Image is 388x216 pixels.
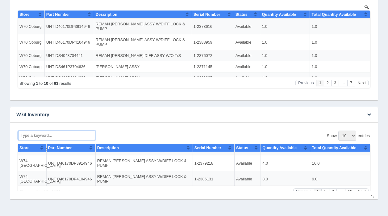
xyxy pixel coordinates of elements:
[20,76,22,81] b: 1
[77,41,175,57] td: REMAN [PERSON_NAME] ASSY W/DIFF LOCK & PUMP
[3,17,13,21] span: Store
[313,60,320,66] button: Page 3
[217,57,244,73] td: Available
[338,75,352,81] button: Next
[2,56,28,67] td: W70 Coburg
[300,75,307,81] button: Page 1
[169,6,173,13] button: Sort column ascending
[177,7,204,12] span: Serial Number
[70,6,74,13] button: Sort column ascending
[322,75,331,81] button: ...
[217,41,244,57] td: Available
[27,76,32,81] b: 10
[175,26,217,41] td: 1-2379623
[21,6,25,13] button: Sort column ascending
[37,76,42,81] b: 66
[217,45,244,56] td: Available
[287,6,291,13] button: Sort column ascending
[211,6,215,13] button: Sort column ascending
[338,60,352,66] button: Next
[71,6,75,13] button: Sort column ascending
[28,14,77,29] td: UNT D46170DP3914946
[218,42,244,58] td: Available
[27,10,77,26] td: UNT ATO2612F
[2,27,30,42] td: W74 [GEOGRAPHIC_DATA]
[3,7,13,12] span: Store
[28,29,77,45] td: UNT D46170DP4104946
[27,26,77,41] td: UNT D46170DP3914946
[244,14,294,29] td: 1.0
[81,17,102,21] span: Description
[295,17,340,21] span: Total Quantity Available
[28,67,77,79] td: UNT DS461P4114636
[2,2,79,11] input: Type a keyword...
[175,14,217,29] td: 1-2378616
[294,14,354,29] td: 1.0
[2,41,27,57] td: W19 [GEOGRAPHIC_DATA]
[22,6,26,13] button: Sort column ascending
[176,27,218,42] td: 1-2379218
[175,45,217,56] td: 1-2376072
[3,61,57,66] div: Page 1 of 18
[244,10,293,26] td: 1.0
[77,26,175,41] td: REMAN [PERSON_NAME] ASSY W/DIFF LOCK & PUMP
[305,60,312,66] button: Page 2
[244,45,294,56] td: 1.0
[217,56,244,67] td: Available
[30,42,79,58] td: UNT D46170DP4104946
[23,15,27,23] button: Sort column ascending
[294,41,354,57] td: 6.0
[294,56,354,67] td: 1.0
[175,56,217,67] td: 1-2371145
[175,67,217,79] td: 1-2383885
[237,6,241,13] button: Sort column ascending
[2,10,27,26] td: W19 [GEOGRAPHIC_DATA]
[3,76,55,81] div: Page 1 of 7
[29,7,53,12] span: Part Number
[277,60,298,66] button: Previous
[347,6,351,13] button: Sort column ascending
[315,75,322,81] button: Page 3
[287,15,291,23] button: Sort column ascending
[307,75,315,81] button: Page 2
[2,67,28,79] td: W70 Coburg
[295,7,340,12] span: Total Quantity Available
[217,26,244,41] td: Available
[294,10,354,26] td: 1.0
[32,17,56,21] span: Part Number
[37,76,42,81] b: 63
[217,29,244,45] td: Available
[77,14,175,29] td: REMAN [PERSON_NAME] ASSY W/DIFF LOCK & PUMP
[244,57,293,73] td: 2.0
[220,17,232,21] span: Status
[178,17,205,21] span: Serial Number
[77,10,175,26] td: REMAN VOLVO ISHIFT TRANS ASSY
[10,107,359,123] h3: W74 Inventory
[245,7,280,12] span: Quantity Available
[279,75,300,81] button: Previous
[329,60,338,66] button: Page 18
[28,45,77,56] td: UNT DS4043704441
[79,7,100,12] span: Description
[294,67,354,79] td: 1.0
[27,57,77,73] td: UNT D46170DP4104946
[2,29,28,45] td: W70 Coburg
[219,7,231,12] span: Status
[2,57,27,73] td: W19 [GEOGRAPHIC_DATA]
[218,27,244,42] td: Available
[294,26,354,41] td: 1.0
[246,17,280,21] span: Quantity Available
[244,67,294,79] td: 1.0
[79,42,176,58] td: REMAN [PERSON_NAME] ASSY W/DIFF LOCK & PUMP
[2,26,27,41] td: W19 [GEOGRAPHIC_DATA]
[294,27,354,42] td: 16.0
[294,42,354,58] td: 9.0
[244,41,293,57] td: 2.0
[238,15,242,23] button: Sort column ascending
[30,7,54,12] span: Part Number
[341,5,353,9] span: entries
